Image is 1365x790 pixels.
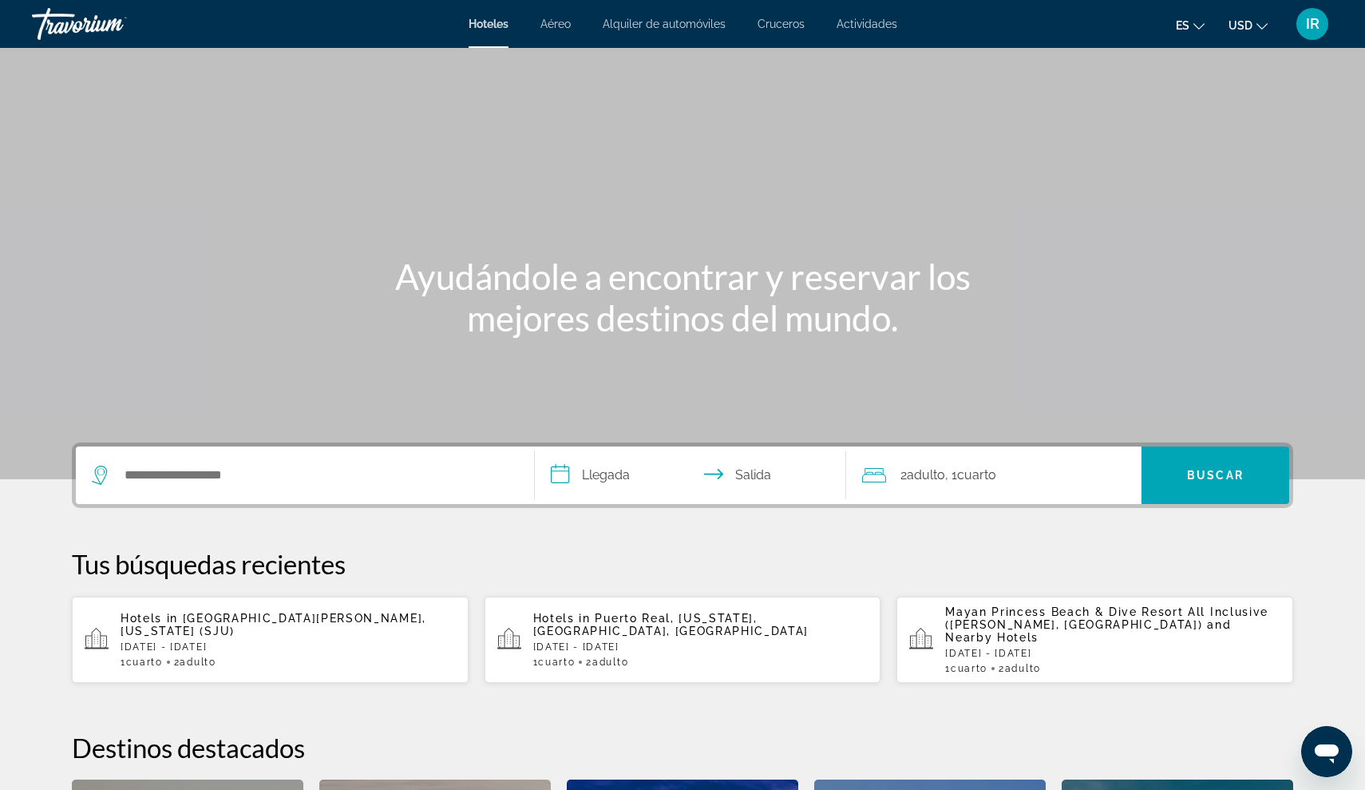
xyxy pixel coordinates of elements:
[592,657,628,668] span: Adulto
[951,663,987,674] span: Cuarto
[945,605,1268,631] span: Mayan Princess Beach & Dive Resort All Inclusive ([PERSON_NAME], [GEOGRAPHIC_DATA])
[121,612,178,625] span: Hotels in
[533,612,591,625] span: Hotels in
[121,612,426,637] span: [GEOGRAPHIC_DATA][PERSON_NAME], [US_STATE] (SJU)
[540,18,571,30] a: Aéreo
[126,657,163,668] span: Cuarto
[469,18,508,30] a: Hoteles
[957,467,996,482] span: Cuarto
[123,463,510,487] input: Search hotel destination
[896,596,1293,684] button: Mayan Princess Beach & Dive Resort All Inclusive ([PERSON_NAME], [GEOGRAPHIC_DATA]) and Nearby Ho...
[1228,14,1268,37] button: Change currency
[846,447,1141,504] button: Travelers: 2 adults, 0 children
[1228,19,1252,32] span: USD
[1306,16,1319,32] span: IR
[121,641,456,653] p: [DATE] - [DATE]
[586,657,628,668] span: 2
[900,464,945,486] span: 2
[945,648,1280,659] p: [DATE] - [DATE]
[32,3,192,45] a: Travorium
[533,641,868,653] p: [DATE] - [DATE]
[535,447,846,504] button: Select check in and out date
[1005,663,1041,674] span: Adulto
[76,447,1289,504] div: Search widget
[837,18,897,30] a: Actividades
[1141,447,1289,504] button: Search
[72,732,1293,764] h2: Destinos destacados
[758,18,805,30] a: Cruceros
[180,657,216,668] span: Adulto
[533,657,576,668] span: 1
[1176,19,1189,32] span: es
[907,467,945,482] span: Adulto
[603,18,726,30] a: Alquiler de automóviles
[1176,14,1205,37] button: Change language
[1301,726,1352,777] iframe: Button to launch messaging window
[1292,7,1333,41] button: User Menu
[533,612,809,637] span: Puerto Real, [US_STATE], [GEOGRAPHIC_DATA], [GEOGRAPHIC_DATA]
[72,596,469,684] button: Hotels in [GEOGRAPHIC_DATA][PERSON_NAME], [US_STATE] (SJU)[DATE] - [DATE]1Cuarto2Adulto
[383,256,982,339] h1: Ayudándole a encontrar y reservar los mejores destinos del mundo.
[1187,469,1244,482] span: Buscar
[121,657,163,668] span: 1
[945,663,987,674] span: 1
[999,663,1041,674] span: 2
[538,657,575,668] span: Cuarto
[174,657,216,668] span: 2
[945,618,1231,644] span: and Nearby Hotels
[72,548,1293,580] p: Tus búsquedas recientes
[945,464,996,486] span: , 1
[485,596,881,684] button: Hotels in Puerto Real, [US_STATE], [GEOGRAPHIC_DATA], [GEOGRAPHIC_DATA][DATE] - [DATE]1Cuarto2Adulto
